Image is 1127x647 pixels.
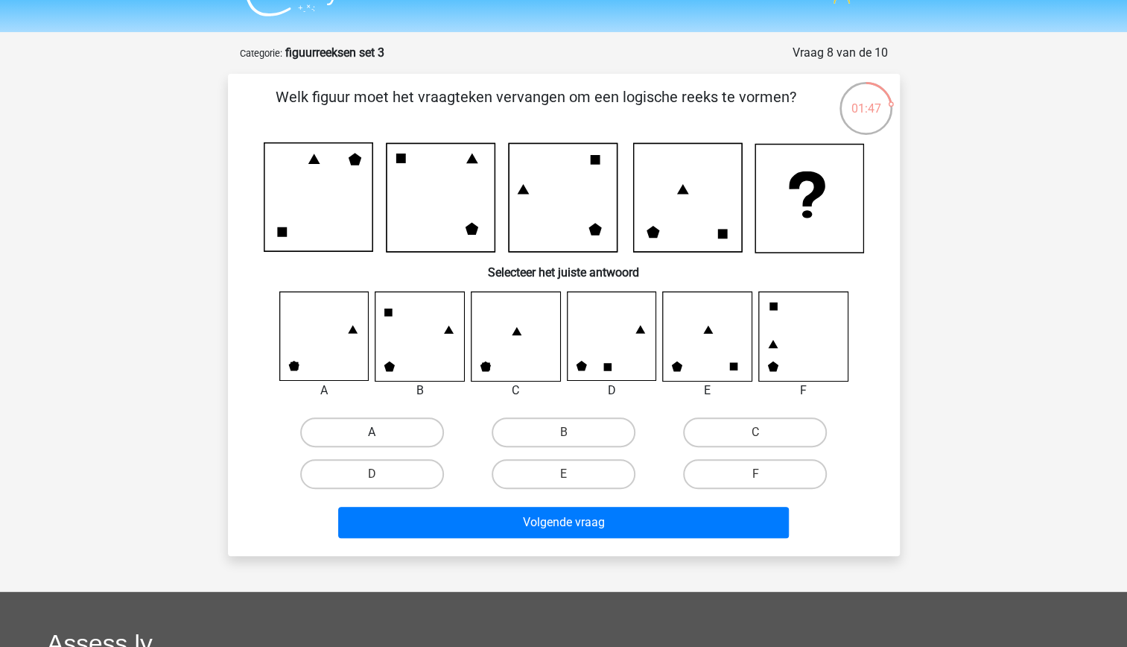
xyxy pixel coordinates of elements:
[651,382,763,400] div: E
[683,459,827,489] label: F
[683,417,827,447] label: C
[460,382,572,400] div: C
[252,253,876,280] h6: Selecteer het juiste antwoord
[285,45,384,60] strong: figuurreeksen set 3
[556,382,668,400] div: D
[492,417,635,447] label: B
[364,382,476,400] div: B
[338,507,789,538] button: Volgende vraag
[838,81,894,118] div: 01:47
[300,459,444,489] label: D
[793,44,888,62] div: Vraag 8 van de 10
[252,86,820,130] p: Welk figuur moet het vraagteken vervangen om een logische reeks te vormen?
[300,417,444,447] label: A
[747,382,860,400] div: F
[240,48,282,59] small: Categorie:
[492,459,635,489] label: E
[268,382,381,400] div: A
